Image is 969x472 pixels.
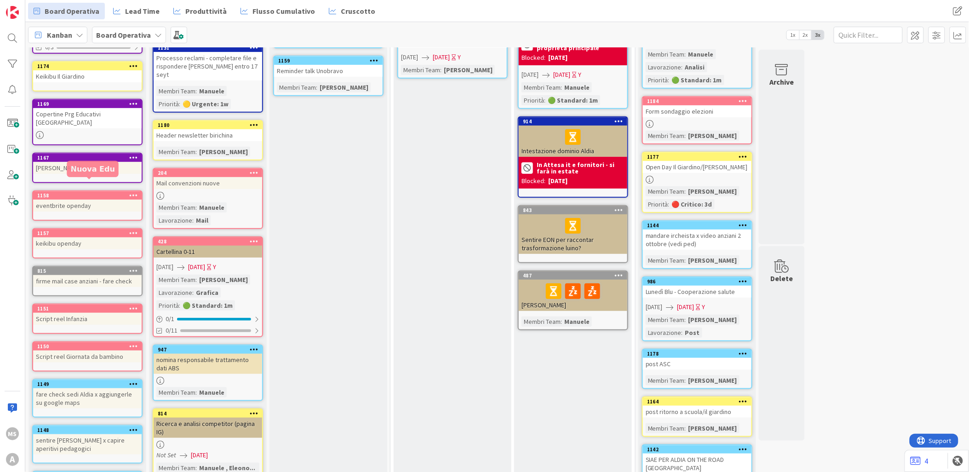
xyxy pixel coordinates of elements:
[154,44,262,81] div: 1131Processo reclami - completare file e rispondere [PERSON_NAME] entro 17 seyt
[548,176,568,186] div: [DATE]
[71,165,115,173] h5: Nuova Edu
[33,100,142,108] div: 1169
[194,288,221,298] div: Grafica
[154,246,262,258] div: Cartellina 0-11
[643,97,751,105] div: 1184
[156,147,195,157] div: Membri Team
[33,162,142,174] div: [PERSON_NAME]
[911,455,929,466] a: 4
[643,445,751,454] div: 1142
[522,82,561,92] div: Membri Team
[522,317,561,327] div: Membri Team
[33,108,142,128] div: Copertine Prg Educativi [GEOGRAPHIC_DATA]
[646,375,685,386] div: Membri Team
[33,342,142,351] div: 1150
[154,169,262,189] div: 204Mail convenzioni nuove
[545,95,600,105] div: 🟢 Standard: 1m
[323,3,381,19] a: Cruscotto
[643,277,751,298] div: 986Lunedì Blu - Cooperazione salute
[33,237,142,249] div: keikibu openday
[519,271,627,280] div: 487
[33,342,142,363] div: 1150Script reel Giornata da bambino
[197,387,227,397] div: Manuele
[647,351,751,357] div: 1178
[6,427,19,440] div: MS
[686,423,740,433] div: [PERSON_NAME]
[646,423,685,433] div: Membri Team
[646,131,685,141] div: Membri Team
[108,3,165,19] a: Lead Time
[646,315,685,325] div: Membri Team
[33,275,142,287] div: firme mail case anziani - fare check
[154,313,262,325] div: 0/1
[646,186,685,196] div: Membri Team
[341,6,375,17] span: Cruscotto
[401,52,418,62] span: [DATE]
[154,169,262,177] div: 204
[33,62,142,70] div: 1174
[702,302,705,312] div: Y
[33,267,142,287] div: 815firme mail case anziani - fare check
[156,288,192,298] div: Lavorazione
[197,86,227,96] div: Manuele
[180,99,231,109] div: 🟡 Urgente: 1w
[647,98,751,104] div: 1184
[561,82,562,92] span: :
[185,6,227,17] span: Produttività
[562,317,592,327] div: Manuele
[433,52,450,62] span: [DATE]
[519,117,627,126] div: 914
[166,314,174,324] span: 0 / 1
[643,221,751,250] div: 1144mandare ircheista x video anziani 2 ottobre (vedi ped)
[197,275,250,285] div: [PERSON_NAME]
[274,57,383,77] div: 1159Reminder talk Unobravo
[646,199,668,209] div: Priorità
[519,206,627,214] div: 843
[197,147,250,157] div: [PERSON_NAME]
[33,380,142,388] div: 1149
[643,153,751,173] div: 1177Open Day Il Giardino/[PERSON_NAME]
[519,117,627,157] div: 914Intestazione dominio Aldia
[33,426,142,455] div: 1148sentire [PERSON_NAME] x capire aperitivi pedagogici
[156,215,192,225] div: Lavorazione
[96,30,151,40] b: Board Operativa
[647,446,751,453] div: 1142
[37,427,142,433] div: 1148
[685,49,686,59] span: :
[168,3,232,19] a: Produttività
[180,300,235,311] div: 🟢 Standard: 1m
[523,272,627,279] div: 487
[277,82,316,92] div: Membri Team
[156,99,179,109] div: Priorità
[179,99,180,109] span: :
[643,397,751,418] div: 1164post ritorno a scuola/il giardino
[37,192,142,199] div: 1158
[156,275,195,285] div: Membri Team
[33,305,142,313] div: 1151
[770,76,794,87] div: Archive
[235,3,321,19] a: Flusso Cumulativo
[154,409,262,438] div: 814Ricerca e analisi competitor (pagina IG)
[562,82,592,92] div: Manuele
[154,345,262,374] div: 947nomina responsabile trattamento dati ABS
[646,75,668,85] div: Priorità
[685,315,686,325] span: :
[647,278,751,285] div: 986
[213,262,216,272] div: Y
[154,129,262,141] div: Header newsletter birichina
[195,86,197,96] span: :
[643,286,751,298] div: Lunedì Blu - Cooperazione salute
[154,121,262,141] div: 1180Header newsletter birichina
[643,406,751,418] div: post ritorno a scuola/il giardino
[195,275,197,285] span: :
[154,345,262,354] div: 947
[6,453,19,466] div: A
[317,82,371,92] div: [PERSON_NAME]
[685,375,686,386] span: :
[523,118,627,125] div: 914
[154,354,262,374] div: nomina responsabile trattamento dati ABS
[682,62,683,72] span: :
[33,70,142,82] div: Keikibu Il Giardino
[195,202,197,213] span: :
[685,186,686,196] span: :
